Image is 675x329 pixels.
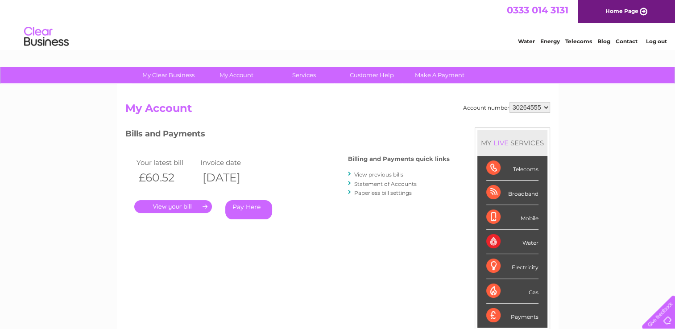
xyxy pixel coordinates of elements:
[127,5,549,43] div: Clear Business is a trading name of Verastar Limited (registered in [GEOGRAPHIC_DATA] No. 3667643...
[616,38,638,45] a: Contact
[225,200,272,219] a: Pay Here
[565,38,592,45] a: Telecoms
[486,181,538,205] div: Broadband
[486,205,538,230] div: Mobile
[125,127,450,143] h3: Bills and Payments
[134,200,212,213] a: .
[267,67,341,83] a: Services
[134,169,199,187] th: £60.52
[540,38,560,45] a: Energy
[463,102,550,113] div: Account number
[646,38,667,45] a: Log out
[486,156,538,181] div: Telecoms
[477,130,547,156] div: MY SERVICES
[348,156,450,162] h4: Billing and Payments quick links
[198,169,262,187] th: [DATE]
[335,67,409,83] a: Customer Help
[198,156,262,169] td: Invoice date
[24,23,69,50] img: logo.png
[134,156,199,169] td: Your latest bill
[199,67,273,83] a: My Account
[486,304,538,328] div: Payments
[354,171,403,178] a: View previous bills
[125,102,550,119] h2: My Account
[486,279,538,304] div: Gas
[486,254,538,279] div: Electricity
[132,67,205,83] a: My Clear Business
[518,38,535,45] a: Water
[354,189,412,196] a: Paperless bill settings
[507,4,568,16] a: 0333 014 3131
[403,67,476,83] a: Make A Payment
[492,139,510,147] div: LIVE
[486,230,538,254] div: Water
[597,38,610,45] a: Blog
[354,181,417,187] a: Statement of Accounts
